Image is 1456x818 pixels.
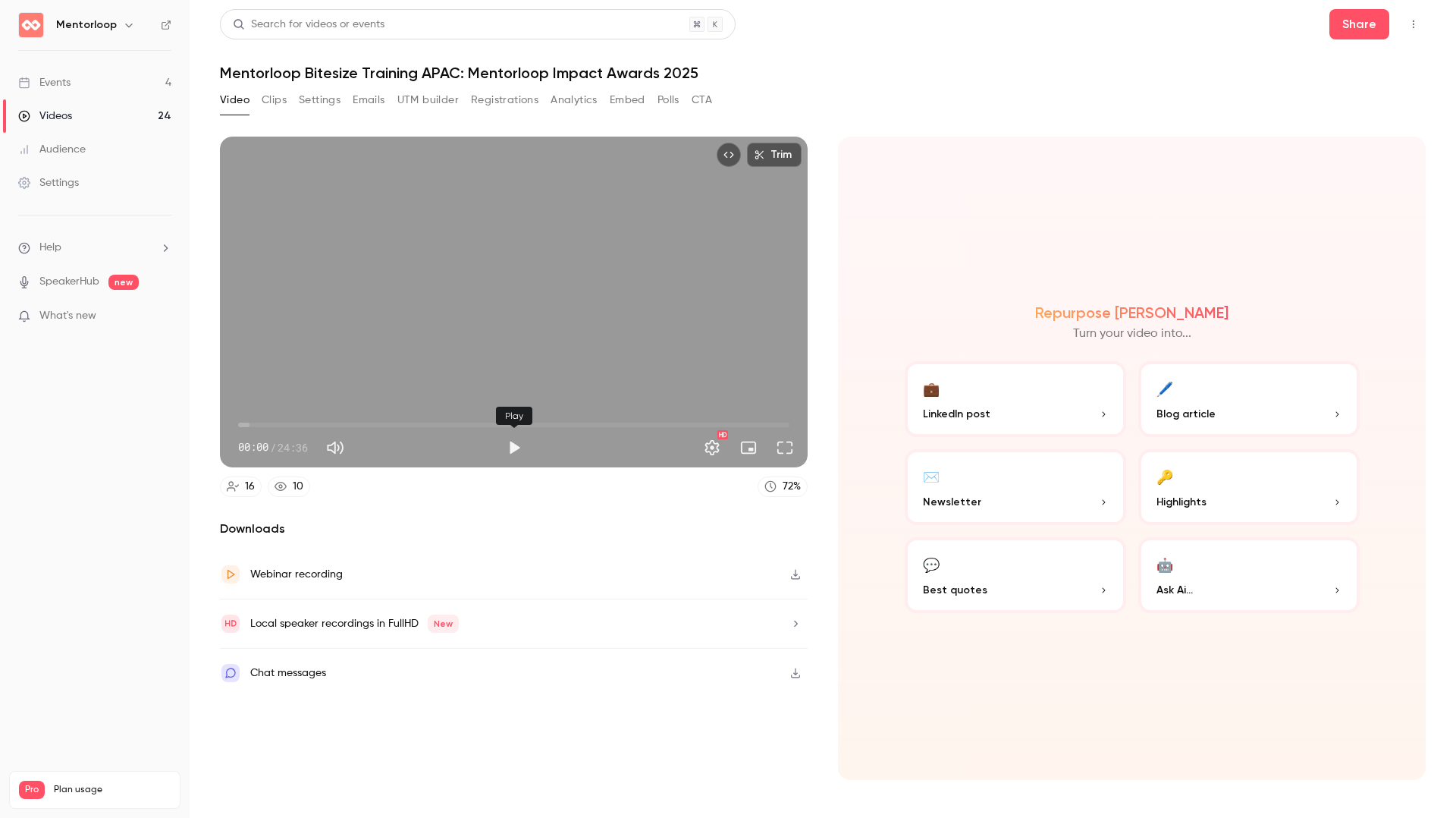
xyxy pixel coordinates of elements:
[923,376,940,400] div: 💼
[923,552,940,576] div: 💬
[551,88,598,112] button: Analytics
[923,494,981,510] span: Newsletter
[905,361,1126,437] button: 💼LinkedIn post
[657,88,679,112] button: Polls
[18,75,71,90] div: Events
[39,240,61,256] span: Help
[1156,494,1207,510] span: Highlights
[1156,376,1173,400] div: 🖊️
[747,143,802,167] button: Trim
[717,143,741,167] button: Embed video
[733,433,764,463] button: Turn on miniplayer
[278,439,308,455] span: 24:36
[220,477,262,497] a: 16
[1156,464,1173,488] div: 🔑
[770,433,800,463] button: Full screen
[108,275,139,290] span: new
[1138,537,1360,613] button: 🤖Ask Ai...
[1156,552,1173,576] div: 🤖
[499,433,529,463] button: Play
[697,433,727,463] button: Settings
[428,615,459,633] span: New
[56,17,117,33] h6: Mentorloop
[250,565,343,584] div: Webinar recording
[471,88,538,112] button: Registrations
[783,479,801,495] div: 72 %
[238,439,268,455] span: 00:00
[496,407,532,425] div: Play
[1156,582,1193,598] span: Ask Ai...
[1138,361,1360,437] button: 🖊️Blog article
[245,479,255,495] div: 16
[299,88,340,112] button: Settings
[1035,304,1228,322] h2: Repurpose [PERSON_NAME]
[1138,449,1360,525] button: 🔑Highlights
[54,784,171,796] span: Plan usage
[270,439,276,455] span: /
[153,310,171,323] iframe: Noticeable Trigger
[1401,12,1426,36] button: Top Bar Actions
[397,88,459,112] button: UTM builder
[18,142,86,157] div: Audience
[18,175,79,190] div: Settings
[39,274,99,290] a: SpeakerHub
[19,781,45,799] span: Pro
[262,88,287,112] button: Clips
[268,477,310,497] a: 10
[923,464,940,488] div: ✉️
[238,439,308,455] div: 00:00
[220,64,1426,82] h1: Mentorloop Bitesize Training APAC: Mentorloop Impact Awards 2025
[353,88,384,112] button: Emails
[19,13,43,37] img: Mentorloop
[220,88,249,112] button: Video
[610,88,645,112] button: Embed
[1073,325,1191,343] p: Turn your video into...
[39,308,96,324] span: What's new
[320,433,350,463] button: Mute
[758,477,808,497] a: 72%
[220,520,808,538] h2: Downloads
[923,406,990,422] span: LinkedIn post
[250,664,326,682] div: Chat messages
[233,17,384,33] div: Search for videos or events
[717,430,728,439] div: HD
[923,582,987,598] span: Best quotes
[1329,9,1389,39] button: Share
[1156,406,1216,422] span: Blog article
[692,88,712,112] button: CTA
[905,537,1126,613] button: 💬Best quotes
[18,240,171,256] li: help-dropdown-opener
[18,109,72,124] div: Videos
[905,449,1126,525] button: ✉️Newsletter
[293,479,303,495] div: 10
[250,615,459,633] div: Local speaker recordings in FullHD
